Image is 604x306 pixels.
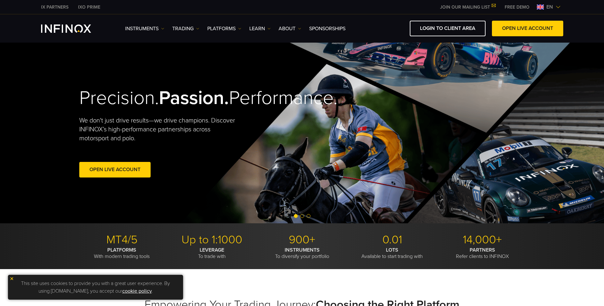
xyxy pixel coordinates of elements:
[73,4,105,10] a: INFINOX
[435,4,500,10] a: JOIN OUR MAILING LIST
[79,233,165,247] p: MT4/5
[470,247,495,253] strong: PARTNERS
[169,233,255,247] p: Up to 1:1000
[300,214,304,218] span: Go to slide 2
[410,21,486,36] a: LOGIN TO CLIENT AREA
[285,247,320,253] strong: INSTRUMENTS
[294,214,298,218] span: Go to slide 1
[159,87,229,109] strong: Passion.
[309,25,345,32] a: SPONSORSHIPS
[200,247,224,253] strong: LEVERAGE
[207,25,241,32] a: PLATFORMS
[122,288,152,294] a: cookie policy
[10,276,14,281] img: yellow close icon
[36,4,73,10] a: INFINOX
[11,278,180,296] p: This site uses cookies to provide you with a great user experience. By using [DOMAIN_NAME], you a...
[386,247,398,253] strong: LOTS
[492,21,563,36] a: OPEN LIVE ACCOUNT
[307,214,310,218] span: Go to slide 3
[169,247,255,260] p: To trade with
[259,233,345,247] p: 900+
[79,162,151,177] a: Open Live Account
[350,233,435,247] p: 0.01
[440,233,525,247] p: 14,000+
[279,25,301,32] a: ABOUT
[350,247,435,260] p: Available to start trading with
[41,24,106,33] a: INFINOX Logo
[79,116,240,143] p: We don't just drive results—we drive champions. Discover INFINOX’s high-performance partnerships ...
[500,4,534,10] a: INFINOX MENU
[79,247,165,260] p: With modern trading tools
[249,25,271,32] a: Learn
[259,247,345,260] p: To diversify your portfolio
[79,87,280,110] h2: Precision. Performance.
[544,3,556,11] span: en
[440,247,525,260] p: Refer clients to INFINOX
[125,25,164,32] a: Instruments
[172,25,199,32] a: TRADING
[107,247,136,253] strong: PLATFORMS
